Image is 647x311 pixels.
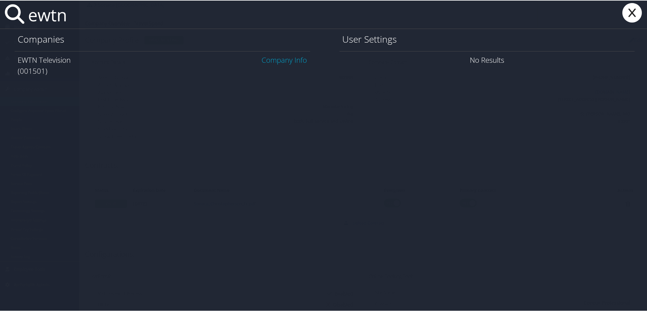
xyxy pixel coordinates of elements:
[18,32,307,45] h1: Companies
[18,65,307,76] div: (001501)
[18,54,71,64] span: EWTN Television
[339,51,635,68] div: No Results
[262,54,307,64] a: Company Info
[343,32,632,45] h1: User Settings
